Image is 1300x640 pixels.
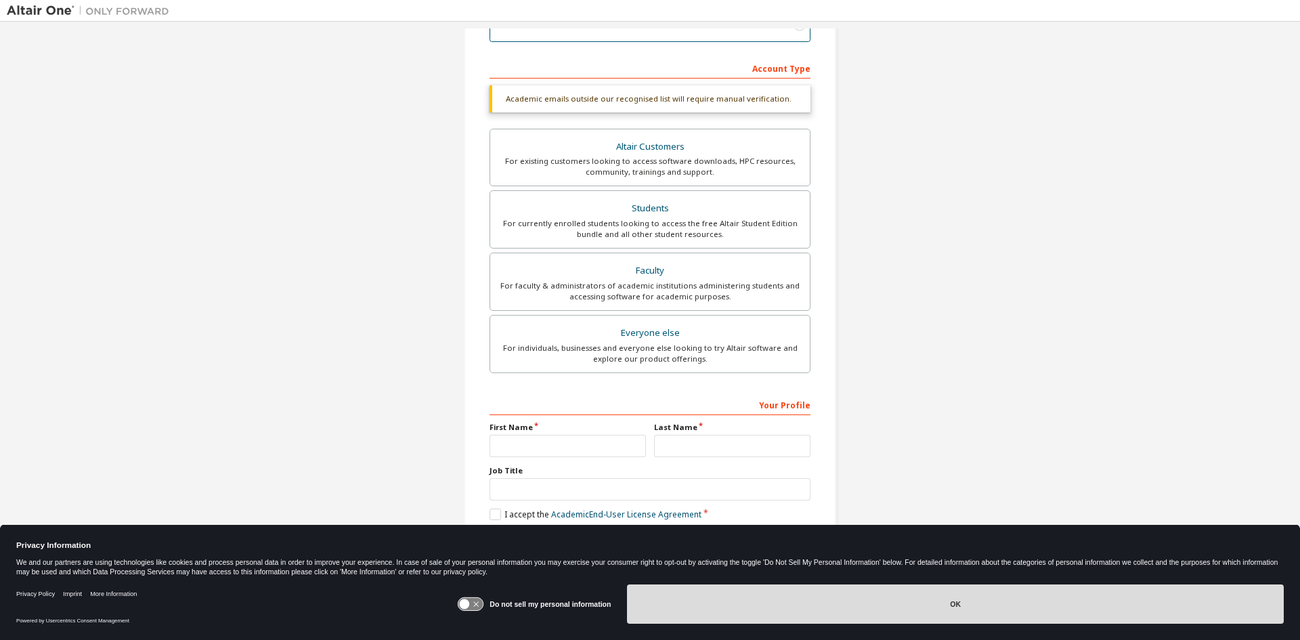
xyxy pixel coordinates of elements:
[498,324,802,343] div: Everyone else
[7,4,176,18] img: Altair One
[490,465,810,476] label: Job Title
[551,509,701,520] a: Academic End-User License Agreement
[498,218,802,240] div: For currently enrolled students looking to access the free Altair Student Edition bundle and all ...
[654,422,810,433] label: Last Name
[498,156,802,177] div: For existing customers looking to access software downloads, HPC resources, community, trainings ...
[490,57,810,79] div: Account Type
[498,343,802,364] div: For individuals, businesses and everyone else looking to try Altair software and explore our prod...
[490,509,701,520] label: I accept the
[498,280,802,302] div: For faculty & administrators of academic institutions administering students and accessing softwa...
[498,199,802,218] div: Students
[498,137,802,156] div: Altair Customers
[490,422,646,433] label: First Name
[490,393,810,415] div: Your Profile
[490,85,810,112] div: Academic emails outside our recognised list will require manual verification.
[498,261,802,280] div: Faculty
